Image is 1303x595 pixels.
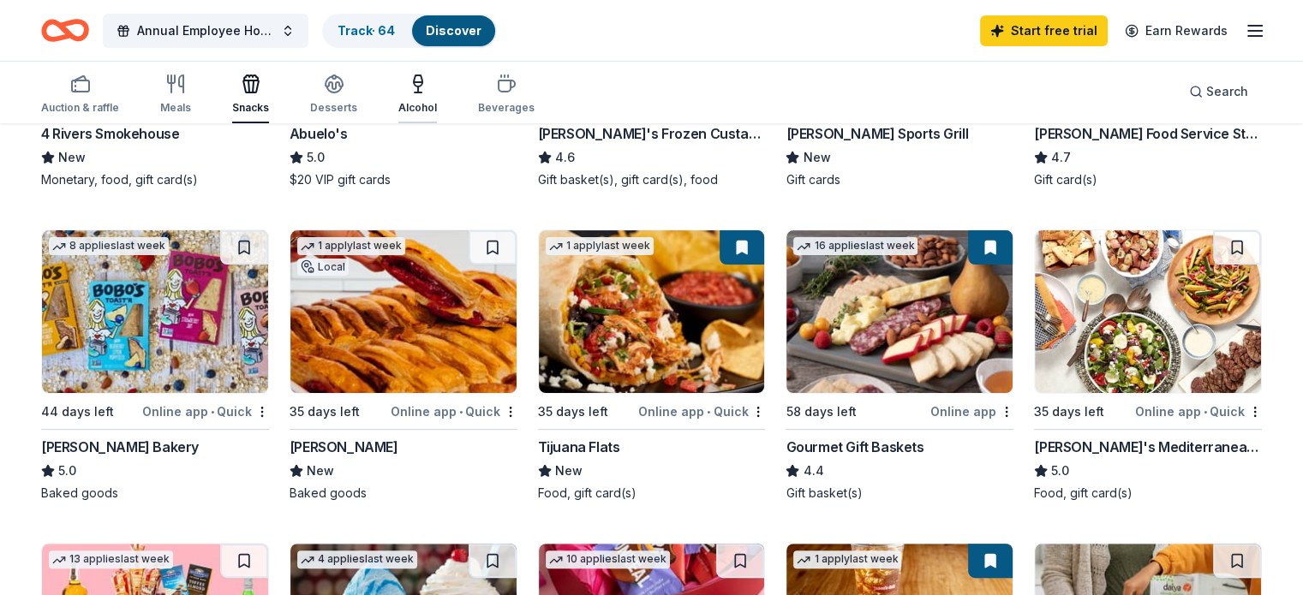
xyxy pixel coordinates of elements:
[290,485,517,502] div: Baked goods
[786,402,856,422] div: 58 days left
[1051,461,1069,481] span: 5.0
[538,485,766,502] div: Food, gift card(s)
[1034,402,1104,422] div: 35 days left
[297,259,349,276] div: Local
[398,67,437,123] button: Alcohol
[546,237,654,255] div: 1 apply last week
[160,67,191,123] button: Meals
[1115,15,1238,46] a: Earn Rewards
[478,101,535,115] div: Beverages
[555,147,575,168] span: 4.6
[290,229,517,502] a: Image for Vicky Bakery1 applylast weekLocal35 days leftOnline app•Quick[PERSON_NAME]NewBaked goods
[41,67,119,123] button: Auction & raffle
[707,405,710,419] span: •
[307,147,325,168] span: 5.0
[538,437,620,457] div: Tijuana Flats
[232,67,269,123] button: Snacks
[546,550,670,568] div: 10 applies last week
[1051,147,1071,168] span: 4.7
[297,237,405,255] div: 1 apply last week
[49,550,173,568] div: 13 applies last week
[1175,74,1262,109] button: Search
[322,14,497,48] button: Track· 64Discover
[58,147,86,168] span: New
[980,15,1108,46] a: Start free trial
[1034,437,1262,457] div: [PERSON_NAME]'s Mediterranean Cafe
[310,67,357,123] button: Desserts
[41,101,119,115] div: Auction & raffle
[391,401,517,422] div: Online app Quick
[41,402,114,422] div: 44 days left
[786,171,1013,188] div: Gift cards
[793,550,901,568] div: 1 apply last week
[538,402,608,422] div: 35 days left
[398,101,437,115] div: Alcohol
[930,401,1013,422] div: Online app
[41,485,269,502] div: Baked goods
[1034,123,1262,144] div: [PERSON_NAME] Food Service Store
[1204,405,1207,419] span: •
[786,437,923,457] div: Gourmet Gift Baskets
[290,171,517,188] div: $20 VIP gift cards
[1034,485,1262,502] div: Food, gift card(s)
[142,401,269,422] div: Online app Quick
[41,171,269,188] div: Monetary, food, gift card(s)
[786,229,1013,502] a: Image for Gourmet Gift Baskets16 applieslast week58 days leftOnline appGourmet Gift Baskets4.4Gif...
[538,123,766,144] div: [PERSON_NAME]'s Frozen Custard & Steakburgers
[638,401,765,422] div: Online app Quick
[555,461,583,481] span: New
[1035,230,1261,393] img: Image for Taziki's Mediterranean Cafe
[426,23,481,38] a: Discover
[49,237,169,255] div: 8 applies last week
[803,461,823,481] span: 4.4
[803,147,830,168] span: New
[786,123,968,144] div: [PERSON_NAME] Sports Grill
[290,437,398,457] div: [PERSON_NAME]
[459,405,463,419] span: •
[1206,81,1248,102] span: Search
[42,230,268,393] img: Image for Bobo's Bakery
[41,229,269,502] a: Image for Bobo's Bakery8 applieslast week44 days leftOnline app•Quick[PERSON_NAME] Bakery5.0Baked...
[103,14,308,48] button: Annual Employee Holiday Luncheon
[1034,229,1262,502] a: Image for Taziki's Mediterranean Cafe35 days leftOnline app•Quick[PERSON_NAME]'s Mediterranean Ca...
[1135,401,1262,422] div: Online app Quick
[41,123,179,144] div: 4 Rivers Smokehouse
[41,437,199,457] div: [PERSON_NAME] Bakery
[338,23,395,38] a: Track· 64
[160,101,191,115] div: Meals
[290,123,348,144] div: Abuelo's
[478,67,535,123] button: Beverages
[297,550,417,568] div: 4 applies last week
[58,461,76,481] span: 5.0
[538,171,766,188] div: Gift basket(s), gift card(s), food
[307,461,334,481] span: New
[137,21,274,41] span: Annual Employee Holiday Luncheon
[232,101,269,115] div: Snacks
[310,101,357,115] div: Desserts
[290,230,517,393] img: Image for Vicky Bakery
[290,402,360,422] div: 35 days left
[211,405,214,419] span: •
[1034,171,1262,188] div: Gift card(s)
[539,230,765,393] img: Image for Tijuana Flats
[793,237,917,255] div: 16 applies last week
[786,230,1013,393] img: Image for Gourmet Gift Baskets
[786,485,1013,502] div: Gift basket(s)
[538,229,766,502] a: Image for Tijuana Flats1 applylast week35 days leftOnline app•QuickTijuana FlatsNewFood, gift car...
[41,10,89,51] a: Home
